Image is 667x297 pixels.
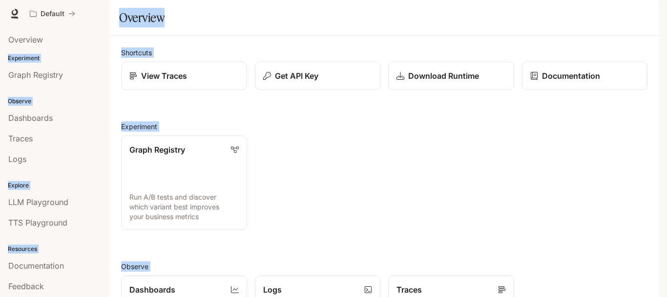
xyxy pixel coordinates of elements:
[522,62,648,90] a: Documentation
[25,4,80,23] button: All workspaces
[542,70,600,82] p: Documentation
[255,62,381,90] button: Get API Key
[263,284,282,296] p: Logs
[129,192,239,222] p: Run A/B tests and discover which variant best improves your business metrics
[121,47,647,58] h2: Shortcuts
[121,261,647,272] h2: Observe
[121,121,647,132] h2: Experiment
[388,62,514,90] a: Download Runtime
[396,284,422,296] p: Traces
[275,70,318,82] p: Get API Key
[41,10,64,18] p: Default
[121,136,247,230] a: Graph RegistryRun A/B tests and discover which variant best improves your business metrics
[121,62,247,90] a: View Traces
[141,70,187,82] p: View Traces
[408,70,479,82] p: Download Runtime
[119,8,165,27] h1: Overview
[129,144,185,156] p: Graph Registry
[129,284,175,296] p: Dashboards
